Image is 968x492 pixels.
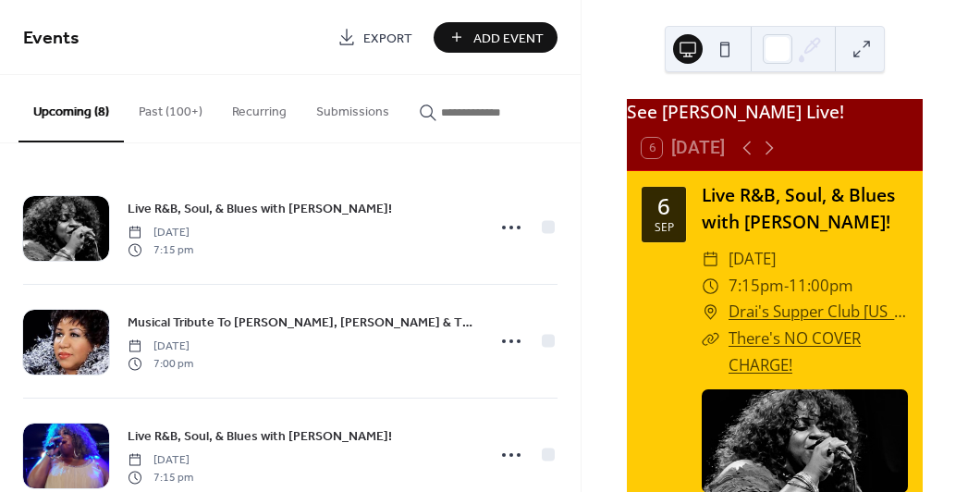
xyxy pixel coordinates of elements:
span: Events [23,20,80,56]
a: Live R&B, Soul, & Blues with [PERSON_NAME]! [702,182,895,234]
div: 6 [657,195,670,217]
button: Recurring [217,75,301,141]
a: There's NO COVER CHARGE! [729,327,861,375]
span: 7:15pm [729,273,784,300]
span: - [784,273,789,300]
span: Musical Tribute To [PERSON_NAME], [PERSON_NAME] & The Pips, & The Magic of Motown! [128,314,474,333]
span: [DATE] [128,225,193,241]
span: Live R&B, Soul, & Blues with [PERSON_NAME]! [128,200,392,219]
span: Live R&B, Soul, & Blues with [PERSON_NAME]! [128,427,392,447]
div: See [PERSON_NAME] Live! [627,99,923,126]
span: 7:15 pm [128,469,193,486]
button: Add Event [434,22,558,53]
a: Export [324,22,426,53]
span: 7:15 pm [128,241,193,258]
a: Live R&B, Soul, & Blues with [PERSON_NAME]! [128,425,392,447]
div: Sep [655,222,674,233]
button: Upcoming (8) [18,75,124,142]
div: ​ [702,246,719,273]
span: 11:00pm [789,273,853,300]
div: ​ [702,326,719,352]
span: [DATE] [128,338,193,355]
span: [DATE] [729,246,776,273]
a: Musical Tribute To [PERSON_NAME], [PERSON_NAME] & The Pips, & The Magic of Motown! [128,312,474,333]
span: [DATE] [128,452,193,469]
span: 7:00 pm [128,355,193,372]
a: Live R&B, Soul, & Blues with [PERSON_NAME]! [128,198,392,219]
button: Submissions [301,75,404,141]
div: ​ [702,299,719,326]
span: Export [363,29,412,48]
div: ​ [702,273,719,300]
span: Add Event [473,29,544,48]
a: Drai's Supper Club [US_STATE] [729,299,908,326]
button: Past (100+) [124,75,217,141]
